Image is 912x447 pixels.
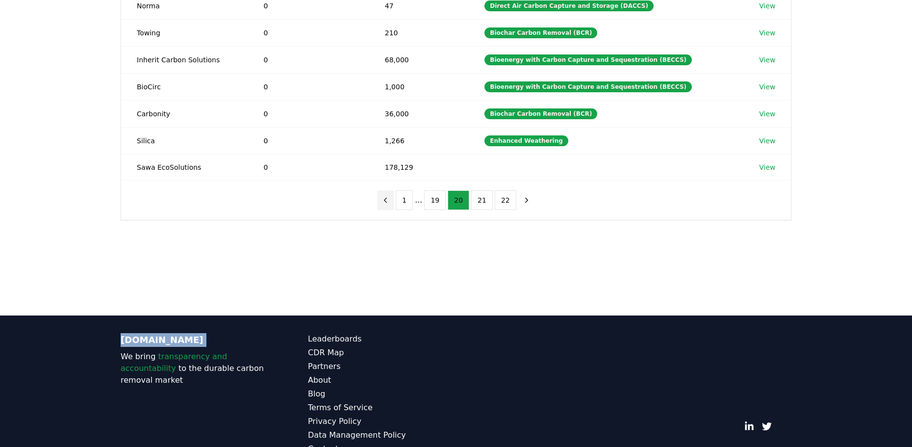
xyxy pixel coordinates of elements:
[248,154,369,180] td: 0
[759,162,775,172] a: View
[744,421,754,431] a: LinkedIn
[484,108,597,119] div: Biochar Carbon Removal (BCR)
[424,190,446,210] button: 19
[377,190,394,210] button: previous page
[308,374,456,386] a: About
[759,82,775,92] a: View
[121,73,248,100] td: BioCirc
[369,19,469,46] td: 210
[448,190,469,210] button: 20
[121,154,248,180] td: Sawa EcoSolutions
[518,190,535,210] button: next page
[495,190,516,210] button: 22
[484,0,654,11] div: Direct Air Carbon Capture and Storage (DACCS)
[484,54,692,65] div: Bioenergy with Carbon Capture and Sequestration (BECCS)
[471,190,493,210] button: 21
[121,333,269,347] p: [DOMAIN_NAME]
[415,194,422,206] li: ...
[484,81,692,92] div: Bioenergy with Carbon Capture and Sequestration (BECCS)
[248,19,369,46] td: 0
[759,109,775,119] a: View
[369,73,469,100] td: 1,000
[759,1,775,11] a: View
[121,351,269,386] p: We bring to the durable carbon removal market
[308,388,456,400] a: Blog
[121,127,248,154] td: Silica
[248,100,369,127] td: 0
[308,402,456,414] a: Terms of Service
[762,421,772,431] a: Twitter
[248,73,369,100] td: 0
[369,100,469,127] td: 36,000
[308,347,456,359] a: CDR Map
[308,416,456,427] a: Privacy Policy
[121,352,227,373] span: transparency and accountability
[484,27,597,38] div: Biochar Carbon Removal (BCR)
[308,429,456,441] a: Data Management Policy
[759,136,775,146] a: View
[759,28,775,38] a: View
[396,190,413,210] button: 1
[121,100,248,127] td: Carbonity
[369,46,469,73] td: 68,000
[308,333,456,345] a: Leaderboards
[369,154,469,180] td: 178,129
[484,135,568,146] div: Enhanced Weathering
[308,361,456,372] a: Partners
[248,46,369,73] td: 0
[759,55,775,65] a: View
[121,19,248,46] td: Towing
[121,46,248,73] td: Inherit Carbon Solutions
[248,127,369,154] td: 0
[369,127,469,154] td: 1,266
